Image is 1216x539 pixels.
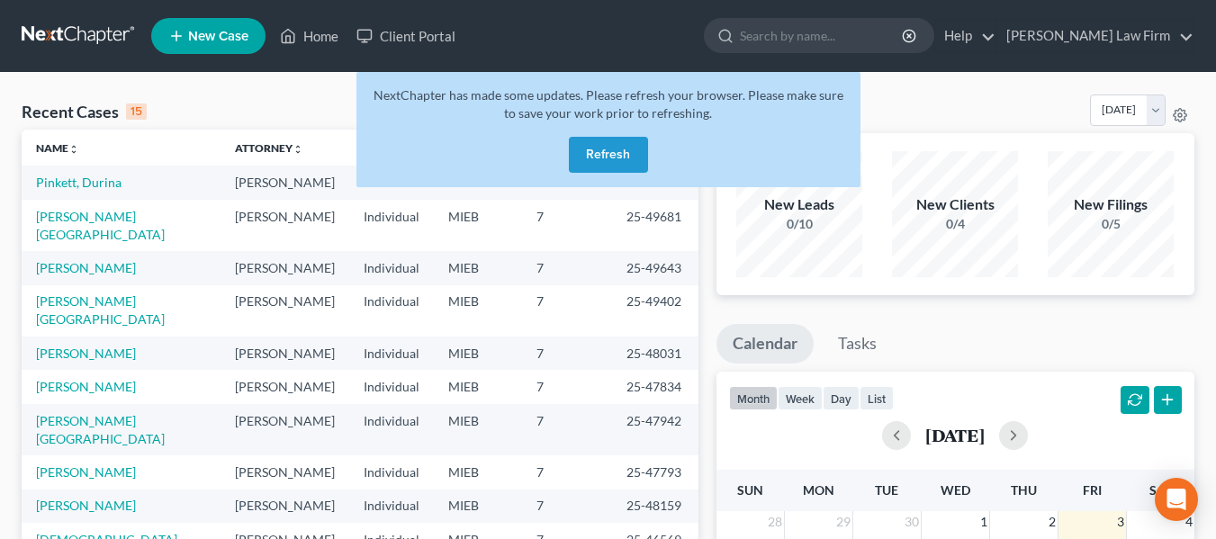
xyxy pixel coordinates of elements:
span: New Case [188,30,248,43]
td: Individual [349,337,434,370]
a: [PERSON_NAME] [36,379,136,394]
td: 7 [522,285,612,337]
span: Tue [875,482,898,498]
a: Nameunfold_more [36,141,79,155]
a: Tasks [822,324,893,364]
td: MIEB [434,404,522,455]
td: Individual [349,285,434,337]
td: 7 [522,337,612,370]
a: [PERSON_NAME] [36,260,136,275]
td: 25-49681 [612,200,698,251]
span: Fri [1083,482,1102,498]
td: Individual [349,455,434,489]
td: 25-49402 [612,285,698,337]
a: Calendar [716,324,814,364]
td: 25-47834 [612,370,698,403]
td: Individual [349,404,434,455]
td: [PERSON_NAME] [221,370,349,403]
td: MIEB [434,251,522,284]
div: 15 [126,103,147,120]
div: Open Intercom Messenger [1155,478,1198,521]
td: 7 [522,200,612,251]
td: MIEB [434,490,522,523]
td: 25-47793 [612,455,698,489]
td: [PERSON_NAME] [221,404,349,455]
h2: [DATE] [925,426,985,445]
span: NextChapter has made some updates. Please refresh your browser. Please make sure to save your wor... [374,87,843,121]
td: 7 [522,455,612,489]
span: 4 [1184,511,1194,533]
a: [PERSON_NAME][GEOGRAPHIC_DATA] [36,293,165,327]
td: 7 [522,404,612,455]
td: Individual [349,490,434,523]
span: Sun [737,482,763,498]
td: [PERSON_NAME] [221,490,349,523]
span: Sat [1149,482,1172,498]
td: [PERSON_NAME] [221,337,349,370]
a: [PERSON_NAME][GEOGRAPHIC_DATA] [36,209,165,242]
div: Recent Cases [22,101,147,122]
a: Home [271,20,347,52]
td: [PERSON_NAME] [221,251,349,284]
i: unfold_more [293,144,303,155]
td: MIEB [434,337,522,370]
td: 25-49643 [612,251,698,284]
span: Mon [803,482,834,498]
td: 7 [522,490,612,523]
td: [PERSON_NAME] [221,200,349,251]
div: New Filings [1048,194,1174,215]
td: Individual [349,370,434,403]
td: 25-47942 [612,404,698,455]
div: New Clients [892,194,1018,215]
a: [PERSON_NAME] [36,498,136,513]
td: Individual [349,200,434,251]
td: [PERSON_NAME] [221,285,349,337]
a: Help [935,20,995,52]
td: 25-48031 [612,337,698,370]
a: Pinkett, Durina [36,175,122,190]
div: New Leads [736,194,862,215]
a: [PERSON_NAME] [36,464,136,480]
a: [PERSON_NAME][GEOGRAPHIC_DATA] [36,413,165,446]
span: Thu [1011,482,1037,498]
input: Search by name... [740,19,905,52]
td: Individual [349,166,434,199]
td: [PERSON_NAME] [221,166,349,199]
td: MIEB [434,200,522,251]
i: unfold_more [68,144,79,155]
span: Wed [941,482,970,498]
div: 0/4 [892,215,1018,233]
a: Client Portal [347,20,464,52]
td: 25-48159 [612,490,698,523]
span: 29 [834,511,852,533]
td: 7 [522,370,612,403]
td: [PERSON_NAME] [221,455,349,489]
td: MIEB [434,370,522,403]
div: 0/5 [1048,215,1174,233]
span: 3 [1115,511,1126,533]
span: 1 [978,511,989,533]
button: day [823,386,860,410]
span: 2 [1047,511,1058,533]
td: MIEB [434,455,522,489]
a: [PERSON_NAME] [36,346,136,361]
a: Attorneyunfold_more [235,141,303,155]
button: week [778,386,823,410]
span: 30 [903,511,921,533]
span: 28 [766,511,784,533]
button: list [860,386,894,410]
td: Individual [349,251,434,284]
td: 7 [522,251,612,284]
button: Refresh [569,137,648,173]
a: [PERSON_NAME] Law Firm [997,20,1193,52]
button: month [729,386,778,410]
td: MIEB [434,285,522,337]
div: 0/10 [736,215,862,233]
